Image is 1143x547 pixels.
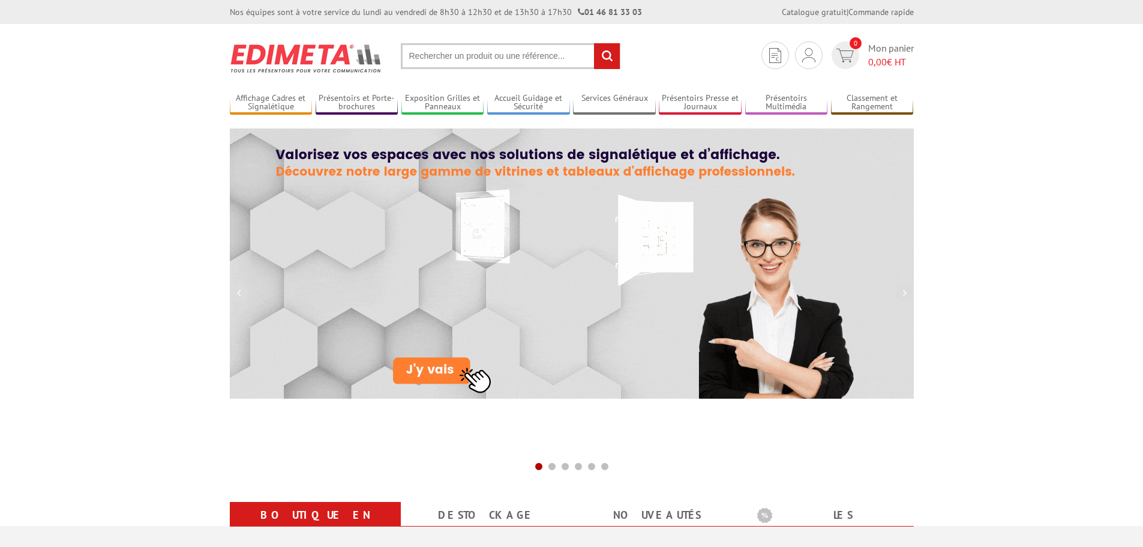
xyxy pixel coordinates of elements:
[415,504,557,526] a: Destockage
[230,93,313,113] a: Affichage Cadres et Signalétique
[831,93,914,113] a: Classement et Rangement
[836,49,854,62] img: devis rapide
[829,41,914,69] a: devis rapide 0 Mon panier 0,00€ HT
[850,37,862,49] span: 0
[868,41,914,69] span: Mon panier
[401,93,484,113] a: Exposition Grilles et Panneaux
[868,55,914,69] span: € HT
[586,504,728,526] a: nouveautés
[745,93,828,113] a: Présentoirs Multimédia
[487,93,570,113] a: Accueil Guidage et Sécurité
[782,6,914,18] div: |
[848,7,914,17] a: Commande rapide
[578,7,642,17] strong: 01 46 81 33 03
[230,36,383,80] img: Présentoir, panneau, stand - Edimeta - PLV, affichage, mobilier bureau, entreprise
[594,43,620,69] input: rechercher
[868,56,887,68] span: 0,00
[782,7,847,17] a: Catalogue gratuit
[802,48,815,62] img: devis rapide
[573,93,656,113] a: Services Généraux
[757,504,907,528] b: Les promotions
[769,48,781,63] img: devis rapide
[659,93,742,113] a: Présentoirs Presse et Journaux
[401,43,620,69] input: Rechercher un produit ou une référence...
[316,93,398,113] a: Présentoirs et Porte-brochures
[230,6,642,18] div: Nos équipes sont à votre service du lundi au vendredi de 8h30 à 12h30 et de 13h30 à 17h30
